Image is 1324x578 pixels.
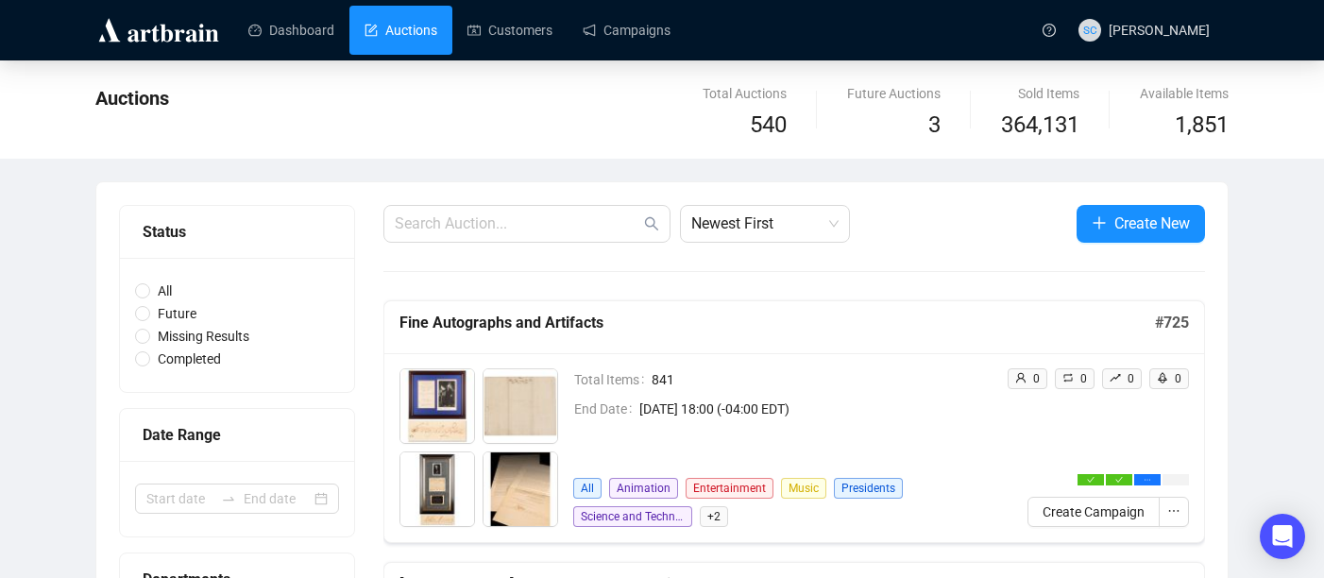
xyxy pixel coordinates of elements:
[703,83,787,104] div: Total Auctions
[1115,476,1123,484] span: check
[150,326,257,347] span: Missing Results
[1043,24,1056,37] span: question-circle
[221,491,236,506] span: to
[400,369,474,443] img: 1_1.jpg
[1260,514,1305,559] div: Open Intercom Messenger
[95,15,222,45] img: logo
[1155,312,1189,334] h5: # 725
[1077,205,1205,243] button: Create New
[150,348,229,369] span: Completed
[1175,108,1229,144] span: 1,851
[1033,372,1040,385] span: 0
[467,6,552,55] a: Customers
[395,212,640,235] input: Search Auction...
[1087,476,1095,484] span: check
[221,491,236,506] span: swap-right
[609,478,678,499] span: Animation
[248,6,334,55] a: Dashboard
[1043,501,1145,522] span: Create Campaign
[1157,372,1168,383] span: rocket
[95,87,169,110] span: Auctions
[1144,476,1151,484] span: ellipsis
[1015,372,1027,383] span: user
[1167,504,1180,518] span: ellipsis
[150,280,179,301] span: All
[644,216,659,231] span: search
[583,6,670,55] a: Campaigns
[1109,23,1210,38] span: [PERSON_NAME]
[1114,212,1190,235] span: Create New
[244,488,311,509] input: End date
[143,220,331,244] div: Status
[573,506,692,527] span: Science and Technology
[652,369,992,390] span: 841
[1027,497,1160,527] button: Create Campaign
[146,488,213,509] input: Start date
[365,6,437,55] a: Auctions
[1062,372,1074,383] span: retweet
[1080,372,1087,385] span: 0
[383,300,1205,543] a: Fine Autographs and Artifacts#725Total Items841End Date[DATE] 18:00 (-04:00 EDT)AllAnimationEnter...
[574,399,639,419] span: End Date
[686,478,773,499] span: Entertainment
[750,111,787,138] span: 540
[150,303,204,324] span: Future
[781,478,826,499] span: Music
[400,452,474,526] img: 3_1.jpg
[691,206,839,242] span: Newest First
[1110,372,1121,383] span: rise
[1083,21,1096,39] span: SC
[834,478,903,499] span: Presidents
[574,369,652,390] span: Total Items
[639,399,992,419] span: [DATE] 18:00 (-04:00 EDT)
[847,83,941,104] div: Future Auctions
[1001,83,1079,104] div: Sold Items
[399,312,1155,334] h5: Fine Autographs and Artifacts
[1140,83,1229,104] div: Available Items
[573,478,602,499] span: All
[1128,372,1134,385] span: 0
[700,506,728,527] span: + 2
[1001,108,1079,144] span: 364,131
[143,423,331,447] div: Date Range
[1175,372,1181,385] span: 0
[1092,215,1107,230] span: plus
[928,111,941,138] span: 3
[484,369,557,443] img: 2_1.jpg
[484,452,557,526] img: 4_1.jpg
